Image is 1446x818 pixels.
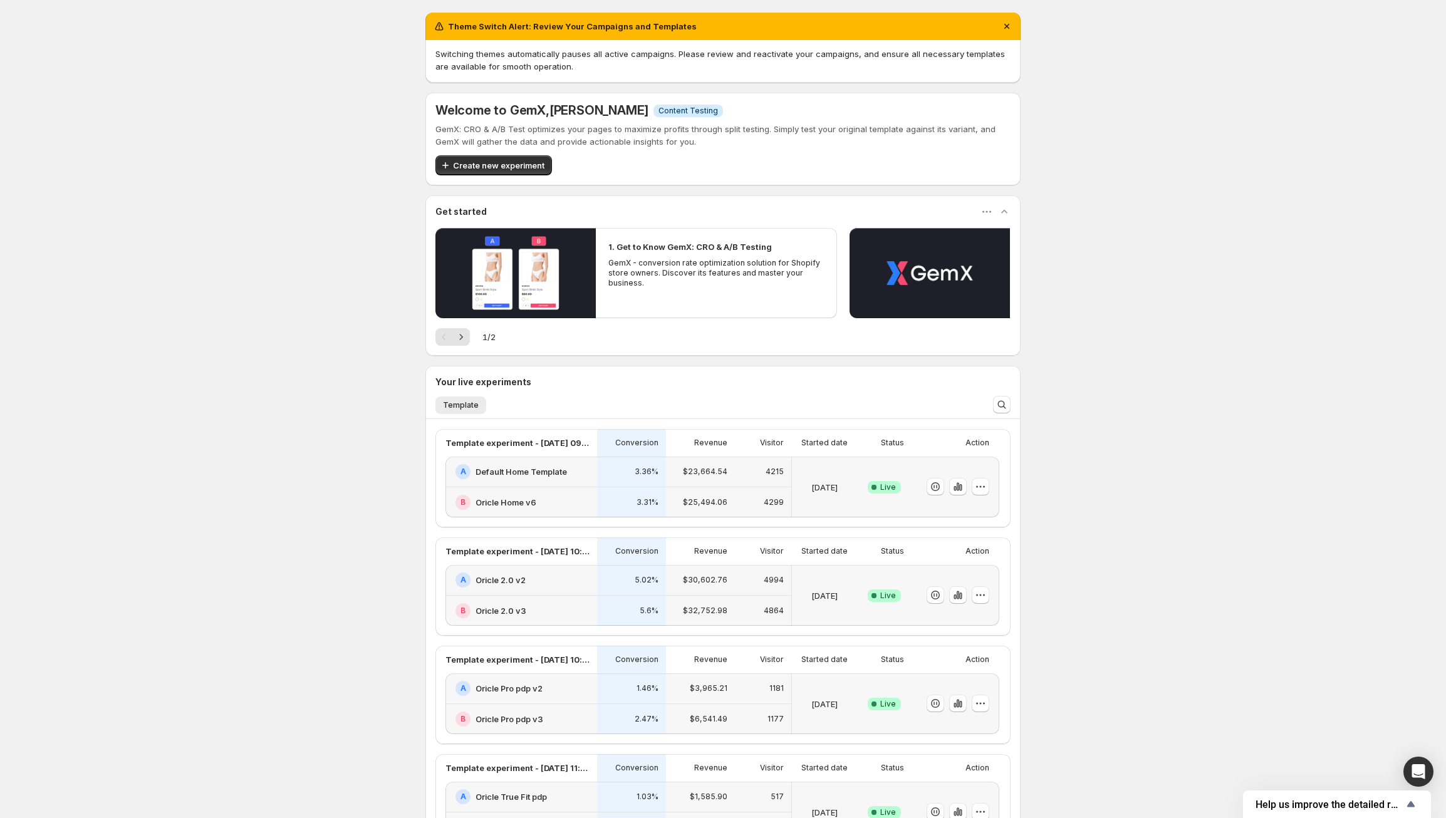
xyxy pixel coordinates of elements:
[435,103,648,118] h5: Welcome to GemX
[460,683,466,693] h2: A
[1256,797,1418,812] button: Show survey - Help us improve the detailed report for A/B campaigns
[850,228,1010,318] button: Play video
[694,655,727,665] p: Revenue
[640,606,658,616] p: 5.6%
[965,655,989,665] p: Action
[476,790,547,803] h2: Oricle True Fit pdp
[764,497,784,507] p: 4299
[476,496,536,509] h2: Oricle Home v6
[546,103,648,118] span: , [PERSON_NAME]
[683,497,727,507] p: $25,494.06
[435,49,1005,71] span: Switching themes automatically pauses all active campaigns. Please review and reactivate your cam...
[445,762,590,774] p: Template experiment - [DATE] 11:59:18
[635,575,658,585] p: 5.02%
[771,792,784,802] p: 517
[690,683,727,693] p: $3,965.21
[764,606,784,616] p: 4864
[476,574,526,586] h2: Oricle 2.0 v2
[965,438,989,448] p: Action
[760,655,784,665] p: Visitor
[694,763,727,773] p: Revenue
[476,465,567,478] h2: Default Home Template
[460,497,466,507] h2: B
[435,123,1011,148] p: GemX: CRO & A/B Test optimizes your pages to maximize profits through split testing. Simply test ...
[445,545,590,557] p: Template experiment - [DATE] 10:09:04
[880,591,896,601] span: Live
[435,155,552,175] button: Create new experiment
[635,714,658,724] p: 2.47%
[993,396,1011,413] button: Search and filter results
[1256,799,1403,810] span: Help us improve the detailed report for A/B campaigns
[880,807,896,817] span: Live
[801,655,848,665] p: Started date
[443,400,479,410] span: Template
[445,653,590,666] p: Template experiment - [DATE] 10:21:12
[460,575,466,585] h2: A
[476,682,543,695] h2: Oricle Pro pdp v2
[615,546,658,556] p: Conversion
[965,546,989,556] p: Action
[801,438,848,448] p: Started date
[769,683,784,693] p: 1181
[637,792,658,802] p: 1.03%
[998,18,1016,35] button: Dismiss notification
[637,683,658,693] p: 1.46%
[766,467,784,477] p: 4215
[811,698,838,710] p: [DATE]
[965,763,989,773] p: Action
[476,604,526,617] h2: Oricle 2.0 v3
[615,438,658,448] p: Conversion
[476,713,543,725] h2: Oricle Pro pdp v3
[801,763,848,773] p: Started date
[767,714,784,724] p: 1177
[760,546,784,556] p: Visitor
[445,437,590,449] p: Template experiment - [DATE] 09:43:40
[683,575,727,585] p: $30,602.76
[460,714,466,724] h2: B
[615,763,658,773] p: Conversion
[881,655,904,665] p: Status
[880,482,896,492] span: Live
[760,763,784,773] p: Visitor
[637,497,658,507] p: 3.31%
[658,106,718,116] span: Content Testing
[683,467,727,477] p: $23,664.54
[435,376,531,388] h3: Your live experiments
[881,546,904,556] p: Status
[435,205,487,218] h3: Get started
[683,606,727,616] p: $32,752.98
[460,792,466,802] h2: A
[694,438,727,448] p: Revenue
[452,328,470,346] button: Next
[615,655,658,665] p: Conversion
[1403,757,1433,787] div: Open Intercom Messenger
[608,241,772,253] h2: 1. Get to Know GemX: CRO & A/B Testing
[448,20,697,33] h2: Theme Switch Alert: Review Your Campaigns and Templates
[608,258,824,288] p: GemX - conversion rate optimization solution for Shopify store owners. Discover its features and ...
[811,481,838,494] p: [DATE]
[435,328,470,346] nav: Pagination
[690,714,727,724] p: $6,541.49
[482,331,496,343] span: 1 / 2
[881,763,904,773] p: Status
[460,467,466,477] h2: A
[635,467,658,477] p: 3.36%
[694,546,727,556] p: Revenue
[690,792,727,802] p: $1,585.90
[881,438,904,448] p: Status
[764,575,784,585] p: 4994
[460,606,466,616] h2: B
[453,159,544,172] span: Create new experiment
[435,228,596,318] button: Play video
[801,546,848,556] p: Started date
[880,699,896,709] span: Live
[811,589,838,602] p: [DATE]
[760,438,784,448] p: Visitor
